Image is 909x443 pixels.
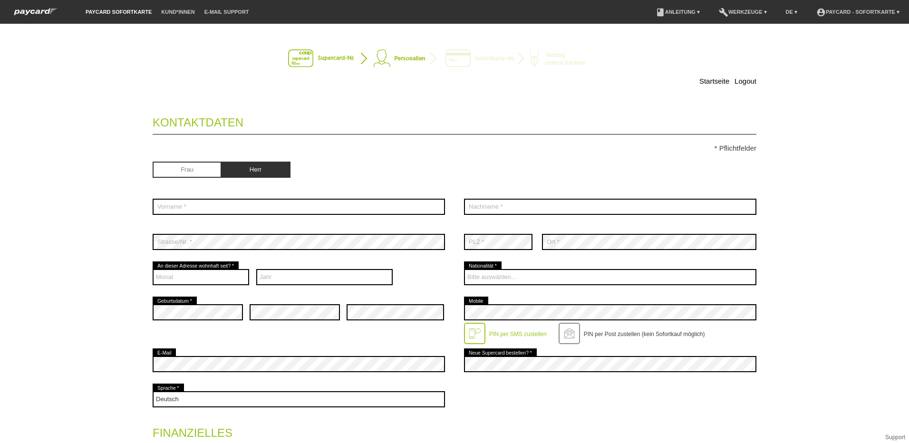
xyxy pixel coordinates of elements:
label: PIN per SMS zustellen [489,331,547,337]
a: Kund*innen [156,9,199,15]
img: paycard Sofortkarte [10,7,62,17]
i: book [656,8,665,17]
a: paycard Sofortkarte [81,9,156,15]
a: buildWerkzeuge ▾ [714,9,772,15]
i: build [719,8,728,17]
i: account_circle [816,8,826,17]
a: DE ▾ [781,9,802,15]
a: Support [885,434,905,441]
a: bookAnleitung ▾ [651,9,705,15]
a: Logout [735,77,756,85]
a: paycard Sofortkarte [10,11,62,18]
label: PIN per Post zustellen (kein Sofortkauf möglich) [584,331,705,337]
p: * Pflichtfelder [153,144,756,152]
a: account_circlepaycard - Sofortkarte ▾ [812,9,904,15]
img: instantcard-v2-de-2.png [288,49,621,68]
a: E-Mail Support [200,9,254,15]
a: Startseite [699,77,729,85]
legend: Kontaktdaten [153,106,756,135]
